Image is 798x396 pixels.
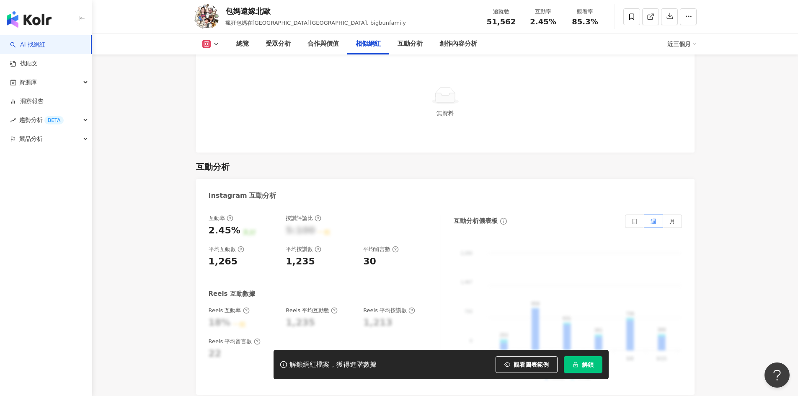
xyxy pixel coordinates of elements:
[514,361,549,368] span: 觀看圖表範例
[266,39,291,49] div: 受眾分析
[564,356,602,373] button: 解鎖
[209,338,261,345] div: Reels 平均留言數
[527,8,559,16] div: 互動率
[363,246,399,253] div: 平均留言數
[487,17,516,26] span: 51,562
[7,11,52,28] img: logo
[209,191,276,200] div: Instagram 互動分析
[307,39,339,49] div: 合作與價值
[569,8,601,16] div: 觀看率
[225,20,406,26] span: 瘋狂包媽在[GEOGRAPHIC_DATA][GEOGRAPHIC_DATA], bigbunfamily
[44,116,64,124] div: BETA
[209,246,244,253] div: 平均互動數
[10,117,16,123] span: rise
[439,39,477,49] div: 創作內容分析
[286,307,338,314] div: Reels 平均互動數
[196,161,230,173] div: 互動分析
[667,37,697,51] div: 近三個月
[225,6,406,16] div: 包媽遠嫁北歐
[651,218,656,225] span: 週
[486,8,517,16] div: 追蹤數
[289,360,377,369] div: 解鎖網紅檔案，獲得進階數據
[286,246,321,253] div: 平均按讚數
[209,290,255,298] div: Reels 互動數據
[209,255,238,268] div: 1,265
[10,60,38,68] a: 找貼文
[363,307,415,314] div: Reels 平均按讚數
[194,4,219,29] img: KOL Avatar
[19,129,43,148] span: 競品分析
[573,362,578,368] span: lock
[286,255,315,268] div: 1,235
[19,111,64,129] span: 趨勢分析
[209,215,233,222] div: 互動率
[10,97,44,106] a: 洞察報告
[582,361,594,368] span: 解鎖
[19,73,37,92] span: 資源庫
[530,18,556,26] span: 2.45%
[209,307,250,314] div: Reels 互動率
[363,255,376,268] div: 30
[286,215,321,222] div: 按讚評論比
[236,39,249,49] div: 總覽
[669,218,675,225] span: 月
[10,41,45,49] a: searchAI 找網紅
[398,39,423,49] div: 互動分析
[632,218,638,225] span: 日
[209,224,240,237] div: 2.45%
[436,110,454,116] span: 無資料
[454,217,498,225] div: 互動分析儀表板
[356,39,381,49] div: 相似網紅
[499,217,508,226] span: info-circle
[572,18,598,26] span: 85.3%
[496,356,558,373] button: 觀看圖表範例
